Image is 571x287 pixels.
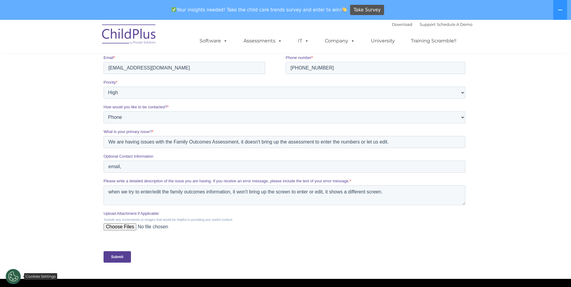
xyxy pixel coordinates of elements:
span: Take Survey [354,5,381,15]
a: IT [292,35,315,47]
img: ChildPlus by Procare Solutions [99,20,159,50]
font: | [392,22,472,27]
a: Support [420,22,436,27]
a: Schedule A Demo [437,22,472,27]
a: Company [319,35,361,47]
span: Your insights needed! Take the child care trends survey and enter to win! [169,4,349,16]
img: ✅ [172,7,176,12]
span: Last name [182,35,200,39]
a: Training Scramble!! [405,35,462,47]
a: University [365,35,401,47]
a: Take Survey [350,5,384,15]
a: Assessments [237,35,288,47]
span: Phone number [182,60,208,64]
img: 👏 [342,7,347,12]
a: Software [194,35,234,47]
button: Cookies Settings [6,269,21,284]
a: Download [392,22,412,27]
